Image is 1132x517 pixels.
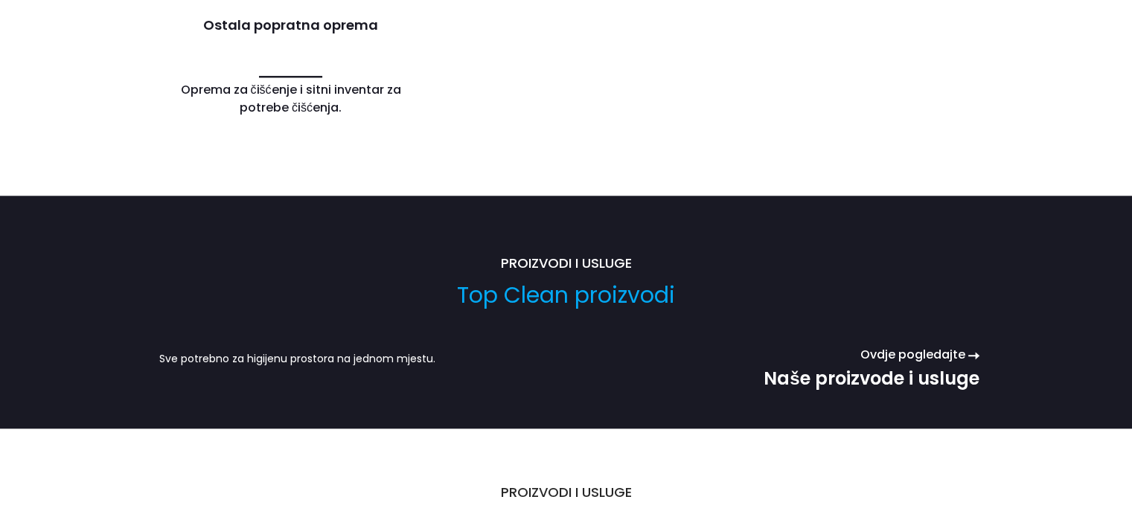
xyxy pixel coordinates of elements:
[764,347,979,362] h5: Ovdje pogledajte
[153,347,443,370] h5: Sve potrebno za higijenu prostora na jednom mjestu.
[203,16,378,33] h3: Ostala popratna oprema
[764,368,979,389] h3: Naše proizvode i usluge
[153,428,979,501] h4: PROIZVODI I USLUGE
[501,196,632,272] h4: PROIZVODI I USLUGE
[153,278,979,312] h2: Top Clean proizvodi
[164,81,418,117] h5: Oprema za čišćenje i sitni inventar za potrebe čišćenja.
[968,352,979,359] img: Our products and services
